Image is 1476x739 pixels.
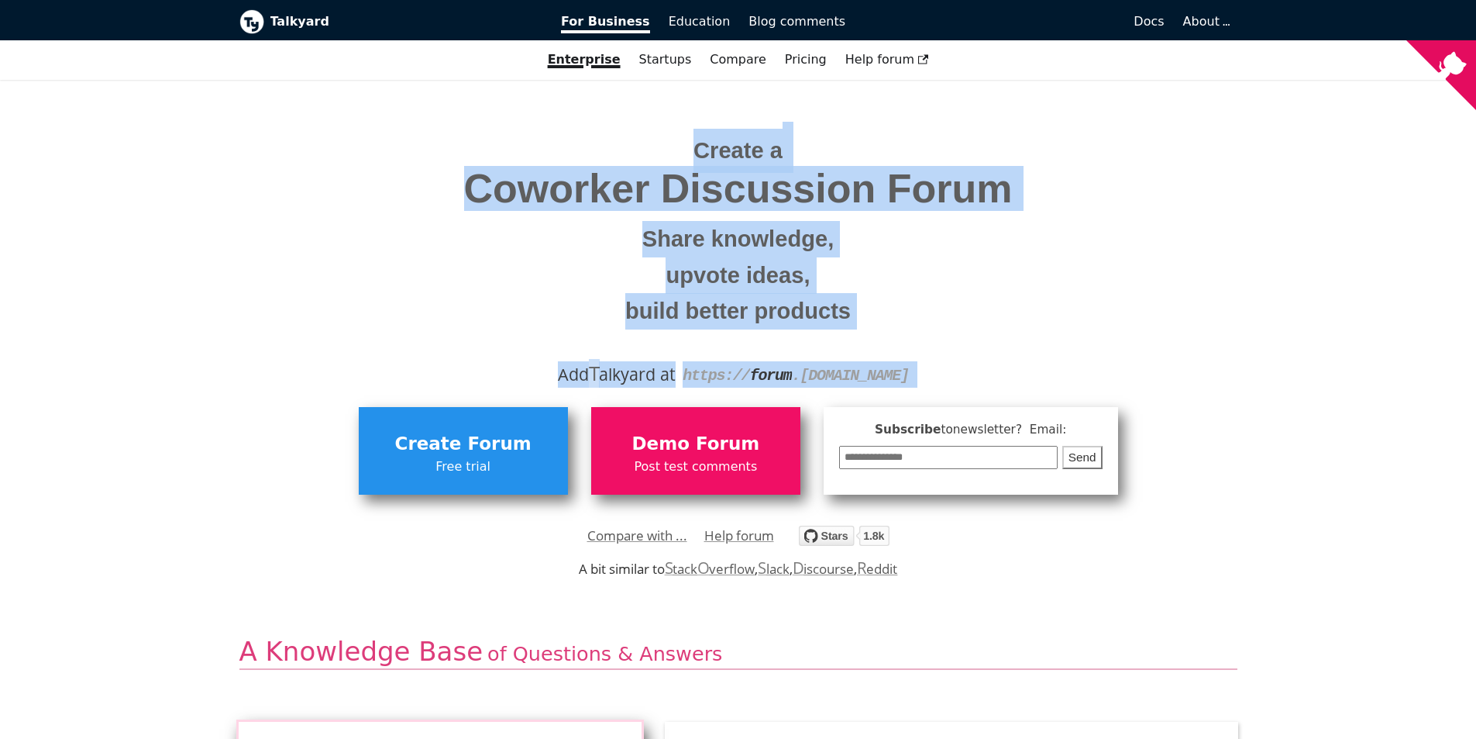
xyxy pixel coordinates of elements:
a: Pricing [776,47,836,73]
span: Coworker Discussion Forum [251,167,1226,211]
a: Reddit [857,560,897,578]
a: Blog comments [739,9,855,35]
span: Blog comments [748,14,845,29]
span: Help forum [845,52,929,67]
span: Create Forum [366,430,560,459]
a: Star debiki/talkyard on GitHub [799,528,889,551]
a: Compare with ... [587,524,687,547]
a: Demo ForumPost test comments [591,407,800,494]
span: Post test comments [599,457,793,477]
a: Compare [710,52,766,67]
a: Help forum [836,47,938,73]
span: For Business [561,14,650,33]
span: S [665,557,673,578]
a: Discourse [793,560,854,578]
span: S [758,557,766,578]
a: For Business [552,9,659,35]
span: of Questions & Answers [487,642,722,665]
img: Talkyard logo [239,9,264,34]
a: Slack [758,560,789,578]
a: Talkyard logoTalkyard [239,9,540,34]
span: D [793,557,804,578]
small: build better products [251,293,1226,330]
small: Share knowledge, [251,221,1226,257]
button: Send [1062,446,1103,470]
span: to newsletter ? Email: [941,423,1066,437]
span: Create a [693,138,783,163]
img: talkyard.svg [799,526,889,546]
span: O [697,557,710,578]
a: Create ForumFree trial [359,407,568,494]
b: Talkyard [270,12,540,32]
a: Enterprise [538,47,630,73]
a: Startups [630,47,701,73]
code: https:// . [DOMAIN_NAME] [683,367,909,385]
a: About [1183,14,1228,29]
span: Education [669,14,731,29]
span: R [857,557,867,578]
span: Free trial [366,457,560,477]
a: StackOverflow [665,560,755,578]
small: upvote ideas, [251,257,1226,294]
h2: A Knowledge Base [239,635,1237,670]
span: Docs [1134,14,1164,29]
span: Subscribe [839,420,1103,440]
a: Docs [855,9,1174,35]
span: Demo Forum [599,430,793,459]
a: Help forum [704,524,774,547]
strong: forum [750,367,792,385]
span: T [589,359,600,387]
div: Add alkyard at [251,361,1226,388]
a: Education [659,9,740,35]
